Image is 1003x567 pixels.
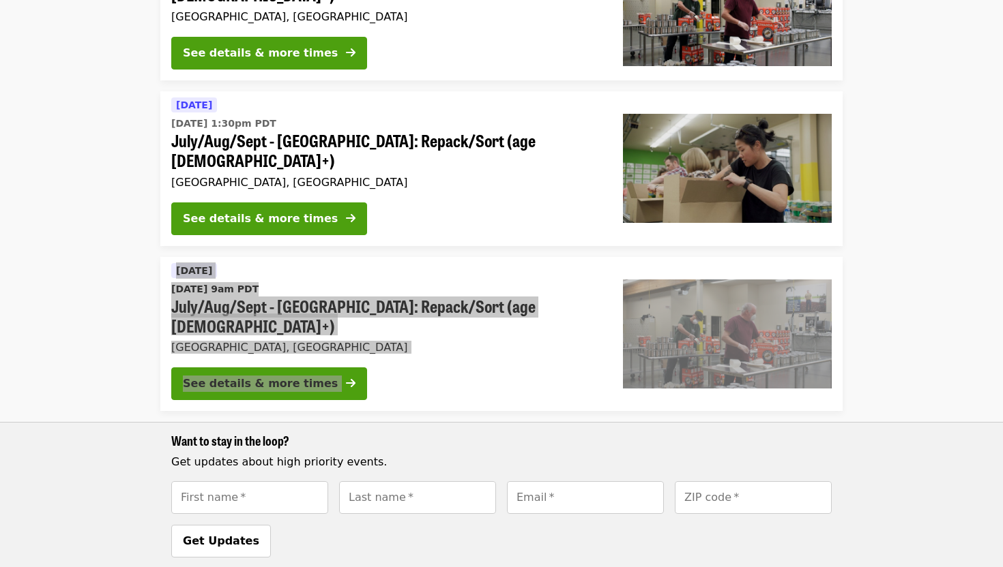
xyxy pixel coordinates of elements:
i: arrow-right icon [346,46,355,59]
input: [object Object] [507,481,664,514]
time: [DATE] 9am PDT [171,282,259,296]
time: [DATE] 1:30pm PDT [171,117,276,131]
span: July/Aug/Sept - [GEOGRAPHIC_DATA]: Repack/Sort (age [DEMOGRAPHIC_DATA]+) [171,296,601,336]
i: arrow-right icon [346,377,355,390]
div: [GEOGRAPHIC_DATA], [GEOGRAPHIC_DATA] [171,176,601,189]
div: [GEOGRAPHIC_DATA], [GEOGRAPHIC_DATA] [171,341,601,354]
img: July/Aug/Sept - Portland: Repack/Sort (age 8+) organized by Oregon Food Bank [623,114,832,223]
button: See details & more times [171,367,367,400]
span: Get updates about high priority events. [171,455,387,468]
div: See details & more times [183,45,338,61]
span: July/Aug/Sept - [GEOGRAPHIC_DATA]: Repack/Sort (age [DEMOGRAPHIC_DATA]+) [171,131,601,170]
input: [object Object] [171,481,328,514]
button: See details & more times [171,37,367,70]
div: See details & more times [183,211,338,227]
div: See details & more times [183,376,338,392]
span: Want to stay in the loop? [171,431,289,449]
input: [object Object] [675,481,832,514]
a: See details for "July/Aug/Sept - Portland: Repack/Sort (age 16+)" [160,257,843,412]
a: See details for "July/Aug/Sept - Portland: Repack/Sort (age 8+)" [160,91,843,246]
button: See details & more times [171,202,367,235]
button: Get Updates [171,525,271,557]
input: [object Object] [339,481,496,514]
div: [GEOGRAPHIC_DATA], [GEOGRAPHIC_DATA] [171,10,601,23]
span: [DATE] [176,99,212,110]
span: [DATE] [176,265,212,276]
span: Get Updates [183,534,259,547]
i: arrow-right icon [346,212,355,225]
img: July/Aug/Sept - Portland: Repack/Sort (age 16+) organized by Oregon Food Bank [623,279,832,388]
